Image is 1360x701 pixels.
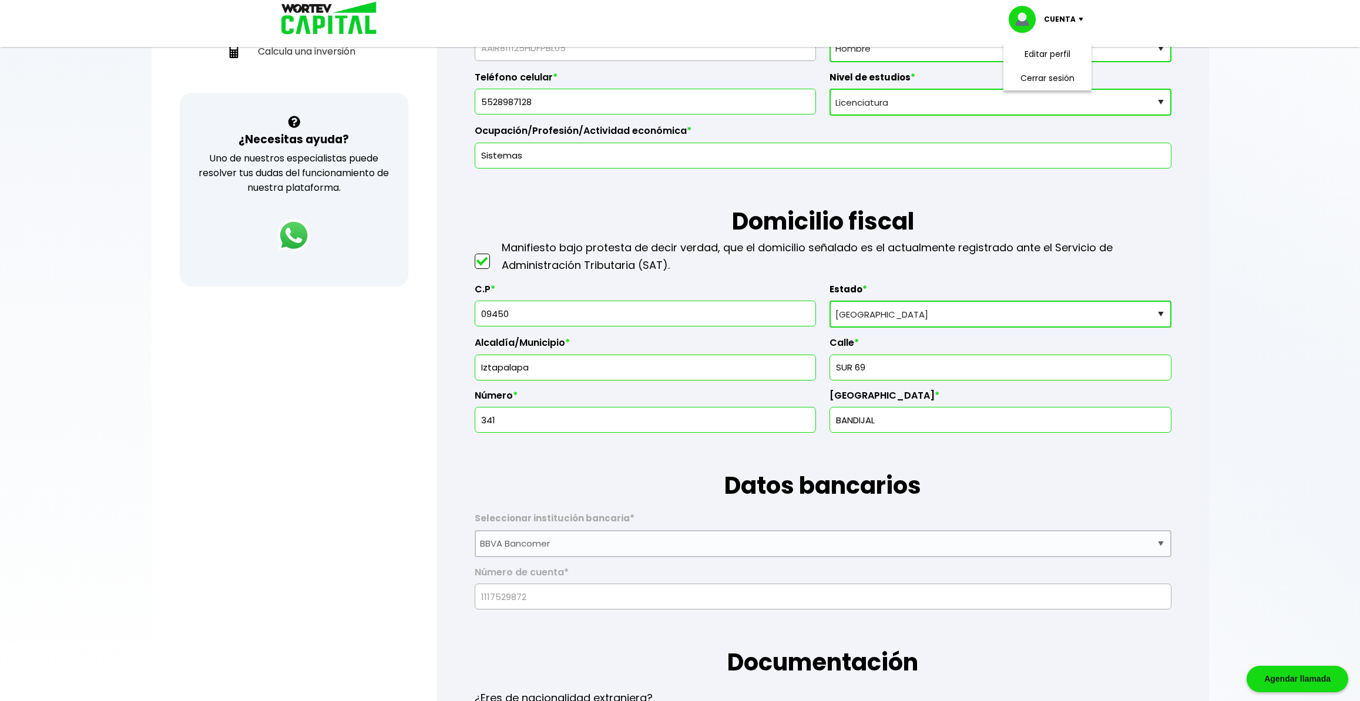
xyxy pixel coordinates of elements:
a: Calcula una inversión [223,39,365,63]
input: Alcaldía o Municipio [480,355,811,380]
input: 10 dígitos [480,89,811,114]
label: C.P [475,284,816,301]
label: Teléfono celular [475,72,816,89]
h1: Documentación [475,609,1171,680]
label: Número de cuenta [475,567,1171,584]
label: Estado [830,284,1171,301]
label: [GEOGRAPHIC_DATA] [830,390,1171,407]
h1: Datos bancarios [475,433,1171,503]
label: Alcaldía/Municipio [475,337,816,355]
img: logos_whatsapp-icon.242b2217.svg [277,219,310,252]
li: Cerrar sesión [1000,66,1094,90]
input: 18 caracteres [480,36,811,60]
img: profile-image [1009,6,1044,33]
label: Seleccionar institución bancaria [475,513,1171,530]
a: Editar perfil [1025,48,1070,60]
img: icon-down [1076,18,1092,21]
p: Uno de nuestros especialistas puede resolver tus dudas del funcionamiento de nuestra plataforma. [195,151,393,195]
label: Nivel de estudios [830,72,1171,89]
p: Cuenta [1044,11,1076,28]
h1: Domicilio fiscal [475,168,1171,239]
p: Manifiesto bajo protesta de decir verdad, que el domicilio señalado es el actualmente registrado ... [502,239,1171,274]
img: calculadora-icon.17d418c4.svg [227,45,240,58]
h3: ¿Necesitas ayuda? [239,131,349,148]
label: Ocupación/Profesión/Actividad económica [475,125,1171,143]
label: Número [475,390,816,407]
label: Calle [830,337,1171,355]
input: 10 dígitos [480,584,1166,609]
div: Agendar llamada [1247,666,1348,692]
